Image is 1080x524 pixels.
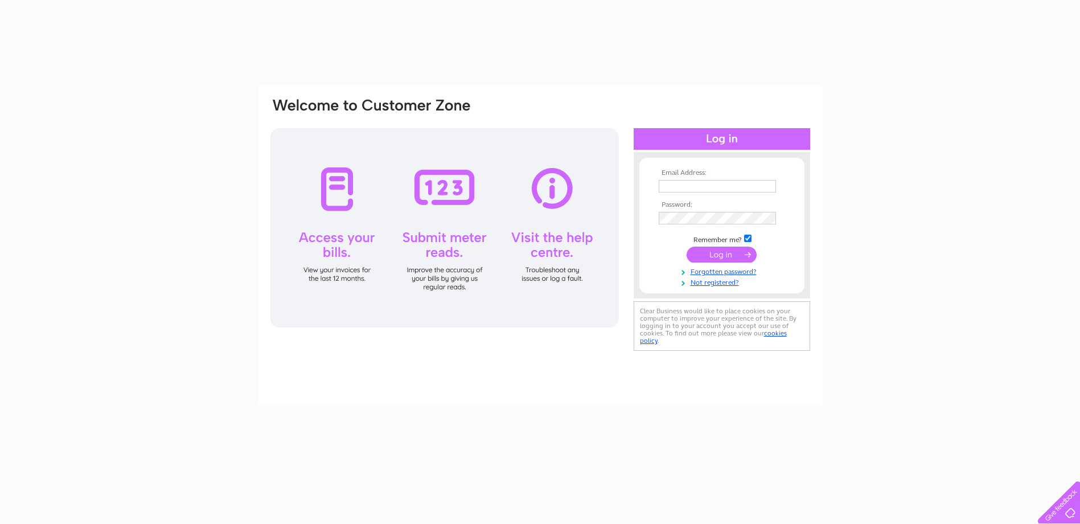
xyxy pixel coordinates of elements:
[640,329,787,345] a: cookies policy
[656,233,788,244] td: Remember me?
[656,201,788,209] th: Password:
[656,169,788,177] th: Email Address:
[634,301,810,351] div: Clear Business would like to place cookies on your computer to improve your experience of the sit...
[659,276,788,287] a: Not registered?
[659,265,788,276] a: Forgotten password?
[687,247,757,263] input: Submit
